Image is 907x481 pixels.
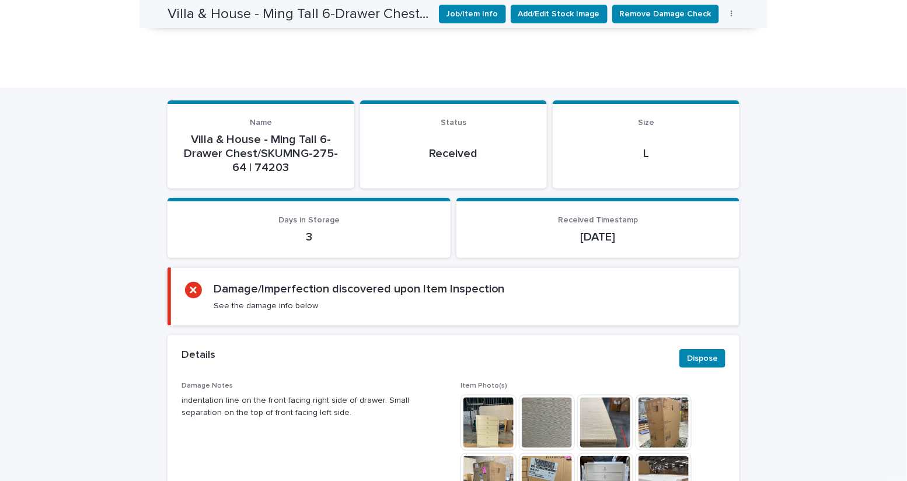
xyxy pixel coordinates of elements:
[518,8,600,20] span: Add/Edit Stock Image
[374,147,533,161] p: Received
[182,230,437,244] p: 3
[470,230,725,244] p: [DATE]
[182,133,340,175] p: Villa & House - Ming Tall 6-Drawer Chest/SKUMNG-275-64 | 74203
[511,5,608,23] button: Add/Edit Stock Image
[446,8,498,20] span: Job/Item Info
[168,6,430,23] h2: Villa & House - Ming Tall 6-Drawer Chest/SKUMNG-275-64 | 74203
[620,8,711,20] span: Remove Damage Check
[461,382,507,389] span: Item Photo(s)
[182,349,215,362] h2: Details
[558,216,638,224] span: Received Timestamp
[638,118,654,127] span: Size
[687,353,718,364] span: Dispose
[214,301,318,311] p: See the damage info below
[439,5,506,23] button: Job/Item Info
[182,382,233,389] span: Damage Notes
[182,395,446,419] p: indentation line on the front facing right side of drawer. Small separation on the top of front f...
[567,147,725,161] p: L
[214,282,505,296] h2: Damage/Imperfection discovered upon Item Inspection
[612,5,719,23] button: Remove Damage Check
[278,216,340,224] span: Days in Storage
[441,118,466,127] span: Status
[679,349,725,368] button: Dispose
[250,118,272,127] span: Name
